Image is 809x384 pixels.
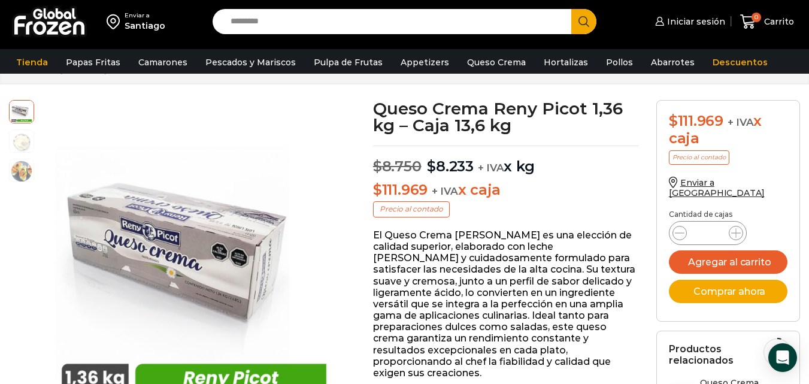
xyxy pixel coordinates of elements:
a: Appetizers [395,51,455,74]
p: El Queso Crema [PERSON_NAME] es una elección de calidad superior, elaborado con leche [PERSON_NAM... [373,229,638,379]
h1: Queso Crema Reny Picot 1,36 kg – Caja 13,6 kg [373,100,638,134]
a: Pulpa de Frutas [308,51,389,74]
button: Agregar al carrito [669,250,787,274]
a: Pollos [600,51,639,74]
div: Open Intercom Messenger [768,343,797,372]
a: Enviar a [GEOGRAPHIC_DATA] [669,177,765,198]
span: $ [427,158,436,175]
p: Cantidad de cajas [669,210,787,219]
span: 0 [752,13,761,22]
div: x caja [669,113,787,147]
input: Product quantity [696,225,719,241]
span: $ [669,112,678,129]
p: x caja [373,182,638,199]
img: address-field-icon.svg [107,11,125,32]
span: salmon-ahumado-2 [10,159,34,183]
div: Enviar a [125,11,165,20]
span: Iniciar sesión [664,16,725,28]
span: + IVA [432,185,458,197]
bdi: 111.969 [669,112,723,129]
span: $ [373,181,382,198]
a: Abarrotes [645,51,701,74]
div: Santiago [125,20,165,32]
p: x kg [373,146,638,176]
button: Search button [571,9,596,34]
a: Pescados y Mariscos [199,51,302,74]
a: Camarones [132,51,193,74]
bdi: 8.233 [427,158,474,175]
span: reny-picot [10,99,34,123]
bdi: 8.750 [373,158,422,175]
a: Tienda [10,51,54,74]
a: Descuentos [707,51,774,74]
span: $ [373,158,382,175]
p: Precio al contado [373,201,450,217]
span: queso crema 2 [10,130,34,154]
span: + IVA [478,162,504,174]
bdi: 111.969 [373,181,428,198]
a: 0 Carrito [737,8,797,36]
a: Iniciar sesión [652,10,725,34]
button: Comprar ahora [669,280,787,303]
a: Papas Fritas [60,51,126,74]
span: + IVA [728,116,754,128]
h2: Productos relacionados [669,343,787,366]
span: Carrito [761,16,794,28]
a: Queso Crema [461,51,532,74]
a: Hortalizas [538,51,594,74]
p: Precio al contado [669,150,729,165]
